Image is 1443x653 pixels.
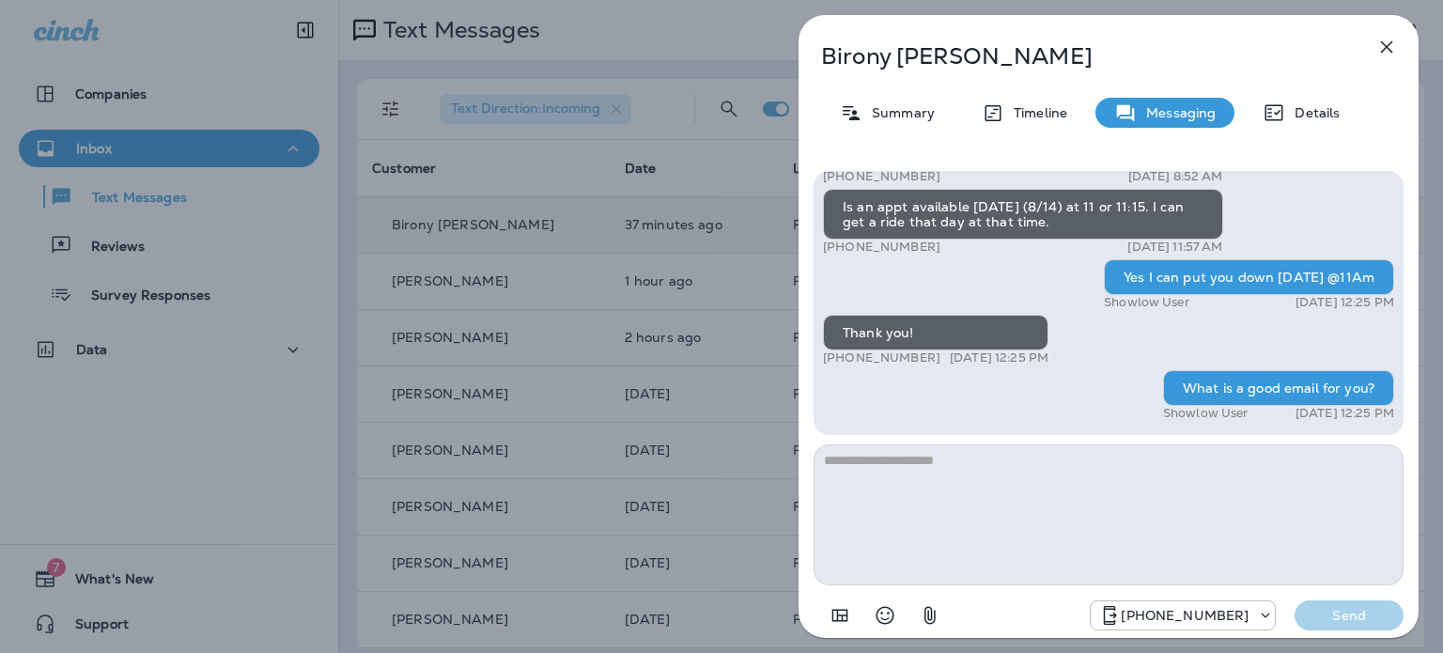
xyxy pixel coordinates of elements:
p: [PHONE_NUMBER] [823,240,940,255]
p: [PHONE_NUMBER] [823,350,940,365]
div: Is an appt available [DATE] (8/14) at 11 or 11:15. I can get a ride that day at that time. [823,189,1223,240]
p: Summary [862,105,935,120]
div: Thank you! [823,315,1048,350]
div: Yes I can put you down [DATE] @11Am [1104,259,1394,295]
p: Details [1285,105,1340,120]
p: Birony [PERSON_NAME] [821,43,1334,70]
p: [DATE] 8:52 AM [1128,169,1223,184]
div: +1 (928) 232-1970 [1091,604,1275,627]
p: [PHONE_NUMBER] [823,169,940,184]
p: Messaging [1137,105,1216,120]
p: [PHONE_NUMBER] [1121,608,1249,623]
button: Add in a premade template [821,597,859,634]
p: [DATE] 11:57 AM [1127,240,1222,255]
p: [DATE] 12:25 PM [1296,295,1394,310]
p: Timeline [1004,105,1067,120]
p: [DATE] 12:25 PM [950,350,1048,365]
p: Showlow User [1104,295,1189,310]
div: What is a good email for you? [1163,370,1394,406]
p: [DATE] 12:25 PM [1296,406,1394,421]
p: Showlow User [1163,406,1249,421]
button: Select an emoji [866,597,904,634]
